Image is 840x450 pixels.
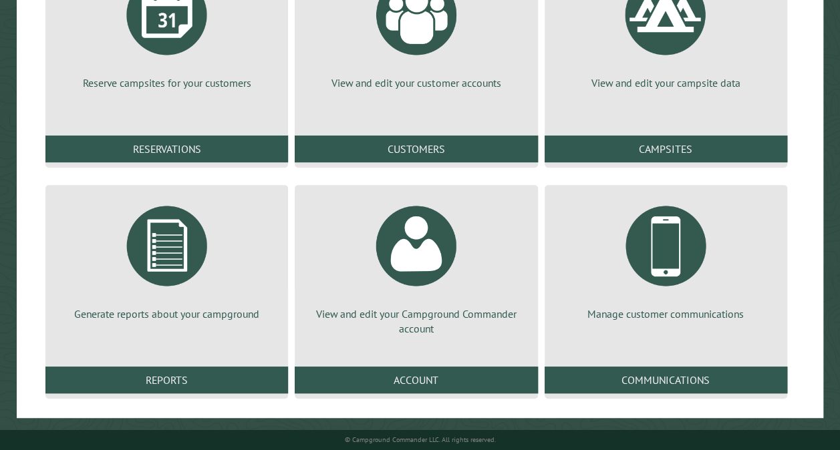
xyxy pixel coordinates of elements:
[561,196,771,321] a: Manage customer communications
[545,367,787,393] a: Communications
[61,196,272,321] a: Generate reports about your campground
[311,306,521,336] p: View and edit your Campground Commander account
[311,75,521,90] p: View and edit your customer accounts
[345,435,496,444] small: © Campground Commander LLC. All rights reserved.
[45,136,288,162] a: Reservations
[561,306,771,321] p: Manage customer communications
[561,75,771,90] p: View and edit your campsite data
[545,136,787,162] a: Campsites
[45,367,288,393] a: Reports
[61,75,272,90] p: Reserve campsites for your customers
[61,306,272,321] p: Generate reports about your campground
[295,367,537,393] a: Account
[295,136,537,162] a: Customers
[311,196,521,336] a: View and edit your Campground Commander account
